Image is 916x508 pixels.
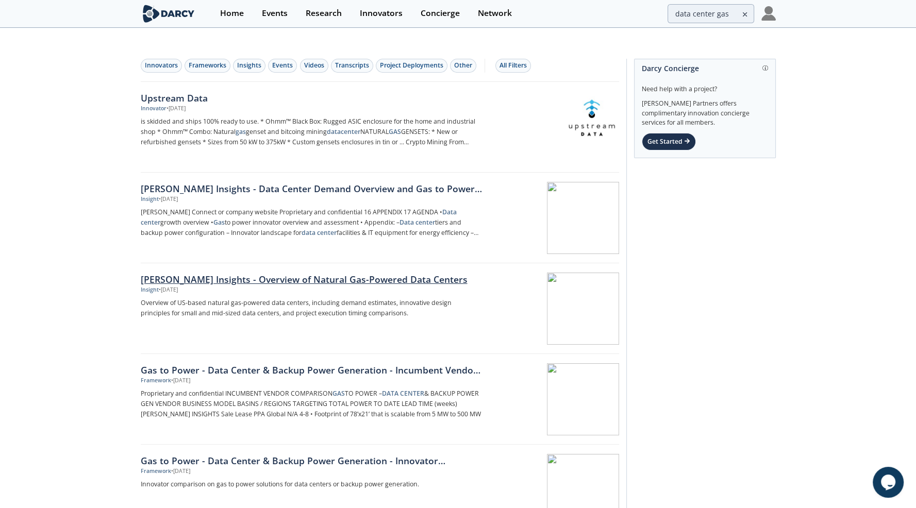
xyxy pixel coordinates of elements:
strong: gas [236,127,246,136]
strong: Data [442,208,457,216]
img: logo-wide.svg [141,5,197,23]
div: Project Deployments [380,61,443,70]
div: Innovators [360,9,403,18]
div: Gas to Power - Data Center & Backup Power Generation - Incumbent Vendor Comparison [141,363,482,377]
a: Upstream Data Innovator •[DATE] is skidded and ships 100% ready to use. * Ohmm™ Black Box: Rugged... [141,82,619,173]
div: • [DATE] [171,377,190,385]
div: • [DATE] [171,467,190,476]
strong: data [302,228,315,237]
strong: Data [399,218,414,227]
div: Concierge [421,9,460,18]
img: Profile [761,6,776,21]
p: is skidded and ships 100% ready to use. * Ohmm™ Black Box: Rugged ASIC enclosure for the home and... [141,116,482,147]
div: • [DATE] [166,105,186,113]
div: Framework [141,467,171,476]
div: Get Started [642,133,696,150]
img: information.svg [762,65,768,71]
div: Insights [237,61,261,70]
div: Innovators [145,61,178,70]
div: Insight [141,286,159,294]
strong: center [317,228,337,237]
a: Gas to Power - Data Center & Backup Power Generation - Incumbent Vendor Comparison Framework •[DA... [141,354,619,445]
div: Innovator [141,105,166,113]
div: • [DATE] [159,286,178,294]
div: Insight [141,195,159,204]
div: [PERSON_NAME] Insights - Overview of Natural Gas-Powered Data Centers [141,273,482,286]
div: Gas to Power - Data Center & Backup Power Generation - Innovator Comparison [141,454,482,467]
div: • [DATE] [159,195,178,204]
div: Events [272,61,293,70]
button: Project Deployments [376,59,447,73]
button: All Filters [495,59,531,73]
div: Home [220,9,244,18]
input: Advanced Search [668,4,754,23]
strong: center [415,218,435,227]
p: Proprietary and confidential INCUMBENT VENDOR COMPARISON TO POWER – & BACKUP POWER GEN VENDOR BUS... [141,388,482,419]
strong: DATA [382,389,398,398]
div: [PERSON_NAME] Insights - Data Center Demand Overview and Gas to Power Solutions [141,182,482,195]
iframe: chat widget [873,467,906,498]
div: Transcripts [335,61,369,70]
strong: GAS [332,389,345,398]
strong: datacenter [327,127,360,136]
strong: center [141,218,160,227]
strong: CENTER [400,389,424,398]
div: Events [262,9,288,18]
button: Insights [233,59,265,73]
button: Other [450,59,476,73]
button: Frameworks [185,59,230,73]
a: [PERSON_NAME] Insights - Data Center Demand Overview and Gas to Power Solutions Insight •[DATE] [... [141,173,619,263]
div: Need help with a project? [642,77,768,94]
strong: GAS [389,127,401,136]
div: Network [478,9,512,18]
button: Transcripts [331,59,373,73]
div: All Filters [499,61,527,70]
a: [PERSON_NAME] Insights - Overview of Natural Gas-Powered Data Centers Insight •[DATE] Overview of... [141,263,619,354]
div: Darcy Concierge [642,59,768,77]
div: [PERSON_NAME] Partners offers complimentary innovation concierge services for all members. [642,94,768,128]
strong: Gas [213,218,225,227]
button: Innovators [141,59,182,73]
div: Videos [304,61,324,70]
p: Overview of US-based natural gas-powered data centers, including demand estimates, innovative des... [141,298,482,318]
img: Upstream Data [567,93,617,143]
p: Innovator comparison on gas to power solutions for data centers or backup power generation. [141,479,482,489]
div: Other [454,61,472,70]
button: Videos [300,59,328,73]
div: Frameworks [189,61,226,70]
button: Events [268,59,297,73]
div: Framework [141,377,171,385]
div: Research [306,9,342,18]
p: [PERSON_NAME] Connect or company website Proprietary and confidential 16 APPENDIX 17 AGENDA • gro... [141,207,482,238]
div: Upstream Data [141,91,482,105]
